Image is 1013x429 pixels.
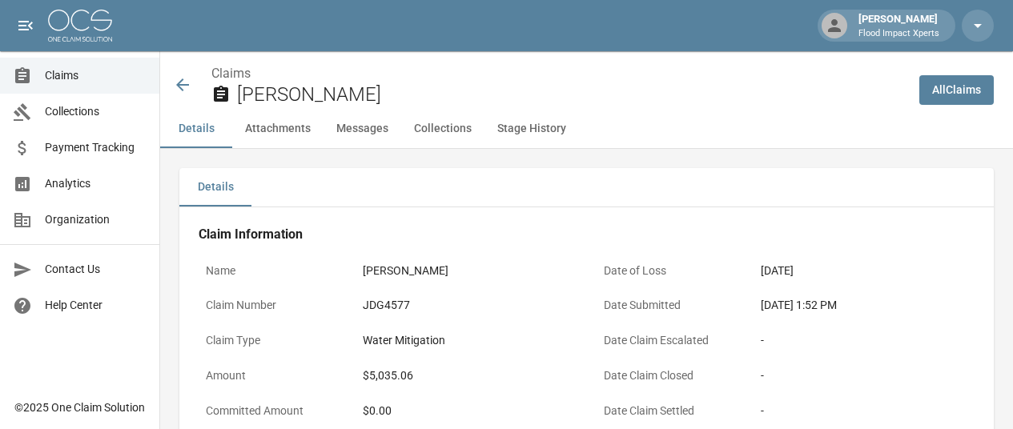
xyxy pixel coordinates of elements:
[199,290,343,321] p: Claim Number
[199,360,343,391] p: Amount
[10,10,42,42] button: open drawer
[179,168,251,206] button: Details
[919,75,994,105] a: AllClaims
[363,297,410,314] div: JDG4577
[761,332,968,349] div: -
[45,297,147,314] span: Help Center
[484,110,579,148] button: Stage History
[48,10,112,42] img: ocs-logo-white-transparent.png
[211,66,251,81] a: Claims
[160,110,1013,148] div: anchor tabs
[211,64,906,83] nav: breadcrumb
[761,403,968,419] div: -
[401,110,484,148] button: Collections
[199,227,975,243] h4: Claim Information
[858,27,939,41] p: Flood Impact Xperts
[160,110,232,148] button: Details
[363,403,570,419] div: $0.00
[324,110,401,148] button: Messages
[363,263,448,279] div: [PERSON_NAME]
[45,175,147,192] span: Analytics
[45,103,147,120] span: Collections
[597,290,741,321] p: Date Submitted
[363,332,445,349] div: Water Mitigation
[761,263,794,279] div: [DATE]
[761,297,968,314] div: [DATE] 1:52 PM
[597,360,741,391] p: Date Claim Closed
[232,110,324,148] button: Attachments
[199,255,343,287] p: Name
[597,255,741,287] p: Date of Loss
[852,11,946,40] div: [PERSON_NAME]
[45,211,147,228] span: Organization
[199,325,343,356] p: Claim Type
[45,67,147,84] span: Claims
[597,325,741,356] p: Date Claim Escalated
[761,367,968,384] div: -
[237,83,906,106] h2: [PERSON_NAME]
[199,395,343,427] p: Committed Amount
[179,168,994,206] div: details tabs
[45,139,147,156] span: Payment Tracking
[14,399,145,415] div: © 2025 One Claim Solution
[363,367,413,384] div: $5,035.06
[597,395,741,427] p: Date Claim Settled
[45,261,147,278] span: Contact Us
